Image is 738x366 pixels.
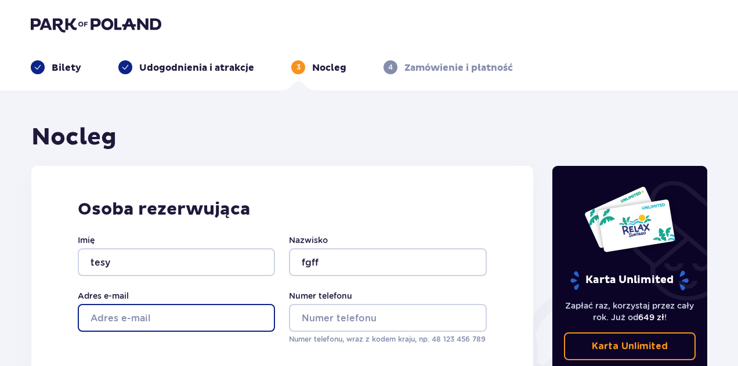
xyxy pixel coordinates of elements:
p: 3 [296,62,301,73]
img: Park of Poland logo [31,16,161,32]
p: Udogodnienia i atrakcje [139,61,254,74]
a: Karta Unlimited [564,332,696,360]
p: Numer telefonu, wraz z kodem kraju, np. 48 ​123 ​456 ​789 [289,334,486,345]
p: Nocleg [312,61,346,74]
p: Karta Unlimited [569,270,690,291]
label: Nazwisko [289,234,328,246]
p: Zamówienie i płatność [404,61,513,74]
h1: Nocleg [31,123,117,152]
p: Bilety [52,61,81,74]
input: Imię [78,248,275,276]
label: Numer telefonu [289,290,352,302]
label: Imię [78,234,95,246]
p: Osoba rezerwująca [78,198,487,220]
input: Numer telefonu [289,304,486,332]
p: Karta Unlimited [592,340,668,353]
span: 649 zł [638,313,664,322]
label: Adres e-mail [78,290,129,302]
input: Nazwisko [289,248,486,276]
p: 4 [388,62,393,73]
p: Zapłać raz, korzystaj przez cały rok. Już od ! [564,300,696,323]
input: Adres e-mail [78,304,275,332]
